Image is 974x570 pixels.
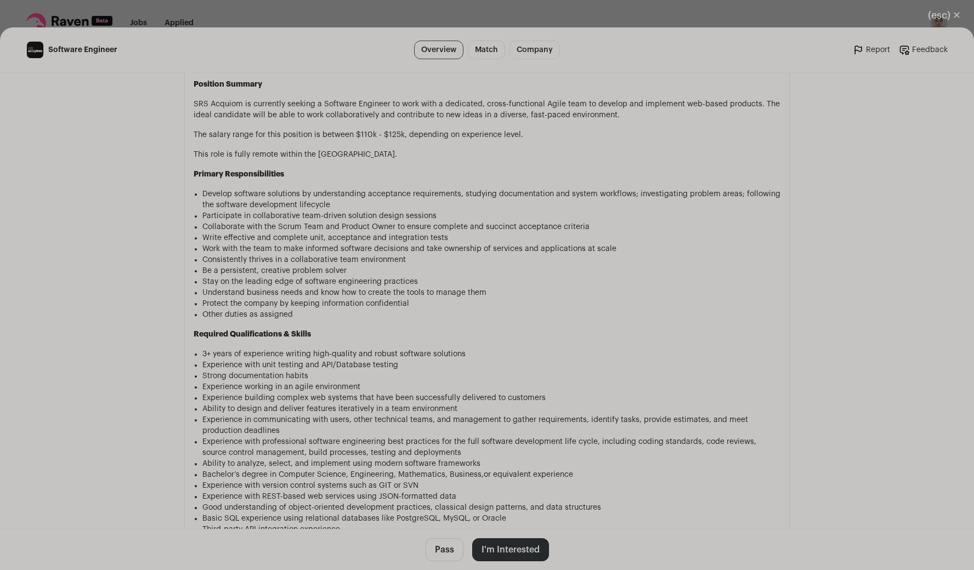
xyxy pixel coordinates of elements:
li: Experience in communicating with users, other technical teams, and management to gather requireme... [202,414,780,436]
p: This role is fully remote within the [GEOGRAPHIC_DATA]. [194,149,780,160]
li: Experience with REST-based web services using JSON-formatted data [202,491,780,502]
li: Stay on the leading edge of software engineering practices [202,276,780,287]
button: Close modal [915,3,974,27]
a: Company [509,41,560,59]
li: Experience working in an agile environment [202,381,780,392]
span: Software Engineer [48,44,117,55]
li: Be a persistent, creative problem solver [202,265,780,276]
li: Bachelor’s degree in Computer Science, Engineering, Mathematics, Business,or equivalent experience [202,469,780,480]
li: Good understanding of object-oriented development practices, classical design patterns, and data ... [202,502,780,513]
li: Experience with professional software engineering best practices for the full software developmen... [202,436,780,458]
li: Write effective and complete unit, acceptance and integration tests [202,232,780,243]
button: I'm Interested [472,538,549,561]
p: SRS Acquiom is currently seeking a Software Engineer to work with a dedicated, cross-functional A... [194,99,780,121]
button: Pass [426,538,463,561]
a: Report [853,44,890,55]
a: Overview [414,41,463,59]
strong: Primary Responsibilities [194,170,284,178]
li: Ability to design and deliver features iteratively in a team environment [202,403,780,414]
li: Experience building complex web systems that have been successfully delivered to customers [202,392,780,403]
a: Match [468,41,505,59]
li: Develop software solutions by understanding acceptance requirements, studying documentation and s... [202,189,780,210]
li: Third-party API integration experience [202,524,780,535]
li: Basic SQL experience using relational databases like PostgreSQL, MySQL, or Oracle [202,513,780,524]
li: Ability to analyze, select, and implement using modern software frameworks [202,458,780,469]
li: Work with the team to make informed software decisions and take ownership of services and applica... [202,243,780,254]
li: Participate in collaborative team-driven solution design sessions [202,210,780,221]
li: Collaborate with the Scrum Team and Product Owner to ensure complete and succinct acceptance crit... [202,221,780,232]
li: Understand business needs and know how to create the tools to manage them [202,287,780,298]
li: 3+ years of experience writing high-quality and robust software solutions [202,349,780,360]
a: Feedback [899,44,948,55]
li: Other duties as assigned [202,309,780,320]
li: Experience with unit testing and API/Database testing [202,360,780,371]
li: Experience with version control systems such as GIT or SVN [202,480,780,491]
img: 327db4876846a00886c5c01ce9a6b204fcb7799993bf340fc02f9694491aef2b.jpg [27,42,43,58]
li: Strong documentation habits [202,371,780,381]
strong: Required Qualifications & Skills [194,330,311,338]
p: The salary range for this position is between $110k - $125k, depending on experience level. [194,129,780,140]
li: Protect the company by keeping information confidential [202,298,780,309]
strong: Position Summary [194,81,262,88]
li: Consistently thrives in a collaborative team environment [202,254,780,265]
